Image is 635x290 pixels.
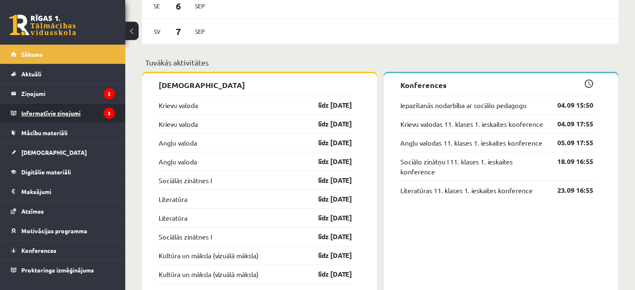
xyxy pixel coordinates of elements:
[11,84,115,103] a: Ziņojumi2
[304,156,352,166] a: līdz [DATE]
[400,119,543,129] a: Krievu valodas 11. klases 1. ieskaites konference
[11,221,115,240] a: Motivācijas programma
[545,100,593,110] a: 04.09 15:50
[545,119,593,129] a: 04.09 17:55
[400,100,526,110] a: Iepazīšanās nodarbība ar sociālo pedagogu
[11,241,115,260] a: Konferences
[11,64,115,83] a: Aktuāli
[11,182,115,201] a: Maksājumi
[21,207,44,215] span: Atzīmes
[21,182,115,201] legend: Maksājumi
[159,213,187,223] a: Literatūra
[159,194,187,204] a: Literatūra
[304,250,352,260] a: līdz [DATE]
[11,143,115,162] a: [DEMOGRAPHIC_DATA]
[21,168,71,176] span: Digitālie materiāli
[545,138,593,148] a: 05.09 17:55
[9,15,76,35] a: Rīgas 1. Tālmācības vidusskola
[304,213,352,223] a: līdz [DATE]
[304,119,352,129] a: līdz [DATE]
[21,266,94,274] span: Proktoringa izmēģinājums
[159,119,198,129] a: Krievu valoda
[159,250,258,260] a: Kultūra un māksla (vizuālā māksla)
[304,269,352,279] a: līdz [DATE]
[304,232,352,242] a: līdz [DATE]
[21,84,115,103] legend: Ziņojumi
[400,79,594,91] p: Konferences
[11,202,115,221] a: Atzīmes
[11,260,115,280] a: Proktoringa izmēģinājums
[159,156,197,166] a: Angļu valoda
[304,138,352,148] a: līdz [DATE]
[304,175,352,185] a: līdz [DATE]
[11,103,115,123] a: Informatīvie ziņojumi3
[545,156,593,166] a: 18.09 16:55
[400,185,533,195] a: Literatūras 11. klases 1. ieskaites konference
[104,108,115,119] i: 3
[21,247,56,254] span: Konferences
[11,162,115,182] a: Digitālie materiāli
[145,57,615,68] p: Tuvākās aktivitātes
[159,175,212,185] a: Sociālās zinātnes I
[21,50,43,58] span: Sākums
[159,79,352,91] p: [DEMOGRAPHIC_DATA]
[104,88,115,99] i: 2
[11,123,115,142] a: Mācību materiāli
[21,227,87,235] span: Motivācijas programma
[400,138,542,148] a: Angļu valodas 11. klases 1. ieskaites konference
[21,70,41,78] span: Aktuāli
[166,25,192,38] span: 7
[545,185,593,195] a: 23.09 16:55
[11,45,115,64] a: Sākums
[304,100,352,110] a: līdz [DATE]
[400,156,545,177] a: Sociālo zinātņu I 11. klases 1. ieskaites konference
[191,25,209,38] span: Sep
[159,232,212,242] a: Sociālās zinātnes I
[159,269,258,279] a: Kultūra un māksla (vizuālā māksla)
[21,149,87,156] span: [DEMOGRAPHIC_DATA]
[148,25,166,38] span: Sv
[21,103,115,123] legend: Informatīvie ziņojumi
[21,129,68,136] span: Mācību materiāli
[304,194,352,204] a: līdz [DATE]
[159,100,198,110] a: Krievu valoda
[159,138,197,148] a: Angļu valoda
